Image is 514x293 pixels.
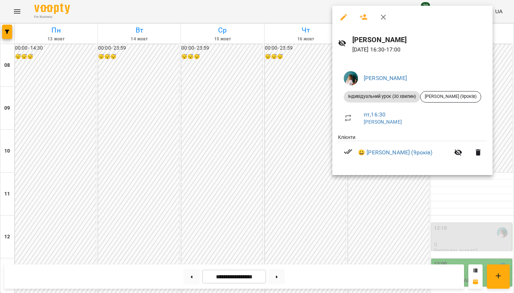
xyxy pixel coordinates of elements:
[344,71,358,85] img: 6465f9d73c2b4f3824b6dec18ea9f7f0.jpeg
[352,34,487,45] h6: [PERSON_NAME]
[344,147,352,156] svg: Візит сплачено
[352,45,487,54] p: [DATE] 16:30 - 17:00
[364,119,402,125] a: [PERSON_NAME]
[358,148,433,157] a: 😀 [PERSON_NAME] (9років)
[338,134,487,167] ul: Клієнти
[364,75,407,81] a: [PERSON_NAME]
[420,93,481,100] span: [PERSON_NAME] (9років)
[420,91,481,103] div: [PERSON_NAME] (9років)
[364,111,385,118] a: пт , 16:30
[344,93,420,100] span: Індивідуальний урок (30 хвилин)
